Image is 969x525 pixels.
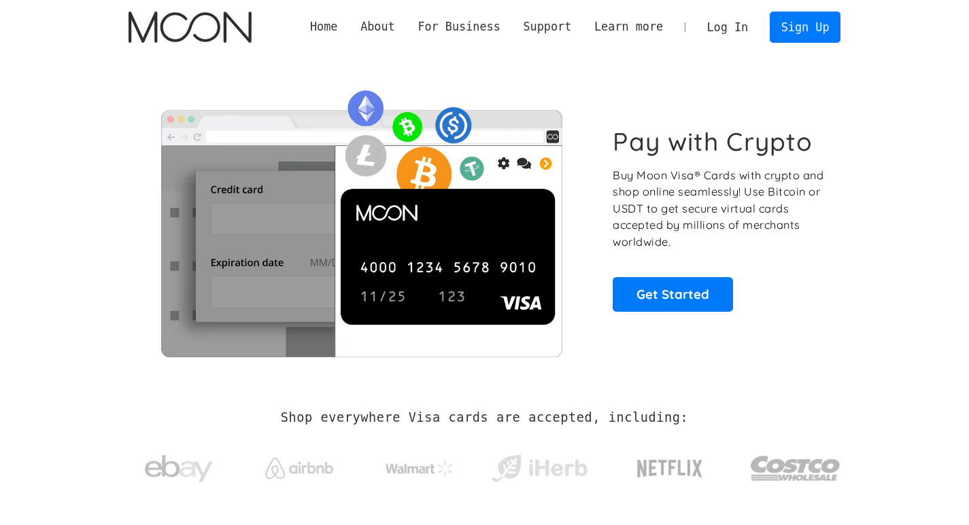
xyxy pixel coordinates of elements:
img: Airbnb [265,458,333,479]
a: Airbnb [248,444,350,486]
img: iHerb [489,451,590,486]
img: Costco [750,443,841,494]
h2: Shop everywhere Visa cards are accepted, including: [281,410,688,425]
div: Learn more [594,18,663,35]
div: About [349,18,406,35]
a: Netflix [609,438,731,492]
div: About [360,18,395,35]
a: Get Started [613,277,733,311]
a: ebay [129,434,230,497]
img: Netflix [636,452,704,486]
a: Sign Up [770,12,840,42]
img: Walmart [386,460,454,477]
div: Support [523,18,571,35]
a: iHerb [489,437,590,493]
div: Learn more [583,18,675,35]
div: For Business [407,18,512,35]
img: Moon Cards let you spend your crypto anywhere Visa is accepted. [129,81,594,357]
p: Buy Moon Visa® Cards with crypto and shop online seamlessly! Use Bitcoin or USDT to get secure vi... [613,167,826,251]
img: Moon Logo [129,12,252,43]
a: Home [299,18,349,35]
div: For Business [418,18,500,35]
div: Support [512,18,583,35]
a: home [129,12,252,43]
a: Walmart [369,447,470,484]
a: Costco [750,429,841,501]
a: Log In [696,12,760,42]
h1: Pay with Crypto [613,126,813,157]
img: ebay [145,448,213,490]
